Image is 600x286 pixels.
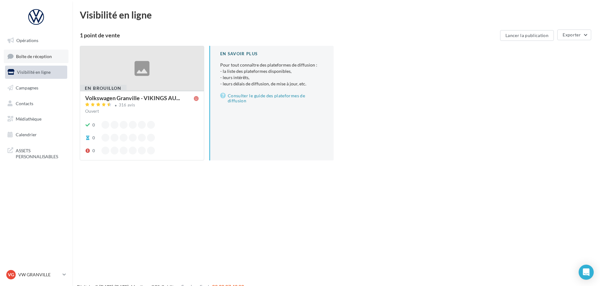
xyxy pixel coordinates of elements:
span: Volkswagen Granville - VIKINGS AU... [85,95,180,101]
span: Contacts [16,100,33,106]
span: Exporter [563,32,581,37]
div: Open Intercom Messenger [579,265,594,280]
div: 0 [92,122,95,128]
p: Pour tout connaître des plateformes de diffusion : [220,62,324,87]
div: En brouillon [80,85,127,92]
p: VW GRANVILLE [18,272,60,278]
li: - la liste des plateformes disponibles, [220,68,324,74]
button: Exporter [557,30,591,40]
li: - leurs intérêts, [220,74,324,81]
div: 316 avis [119,103,135,107]
span: Calendrier [16,132,37,137]
a: VG VW GRANVILLE [5,269,67,281]
span: Opérations [16,38,38,43]
span: ASSETS PERSONNALISABLES [16,146,65,160]
a: Calendrier [4,128,68,141]
div: 1 point de vente [80,32,498,38]
span: Ouvert [85,108,99,114]
a: Contacts [4,97,68,110]
div: 0 [92,148,95,154]
a: ASSETS PERSONNALISABLES [4,144,68,162]
div: 0 [92,135,95,141]
button: Lancer la publication [500,30,554,41]
span: Campagnes [16,85,38,90]
span: Visibilité en ligne [17,69,51,75]
a: Consulter le guide des plateformes de diffusion [220,92,324,105]
a: Boîte de réception [4,50,68,63]
span: VG [8,272,14,278]
a: Visibilité en ligne [4,66,68,79]
span: Médiathèque [16,116,41,121]
div: En savoir plus [220,51,324,57]
a: Médiathèque [4,112,68,126]
a: Campagnes [4,81,68,94]
a: 316 avis [85,102,199,109]
li: - leurs délais de diffusion, de mise à jour, etc. [220,81,324,87]
div: Visibilité en ligne [80,10,592,19]
span: Boîte de réception [16,53,52,59]
a: Opérations [4,34,68,47]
